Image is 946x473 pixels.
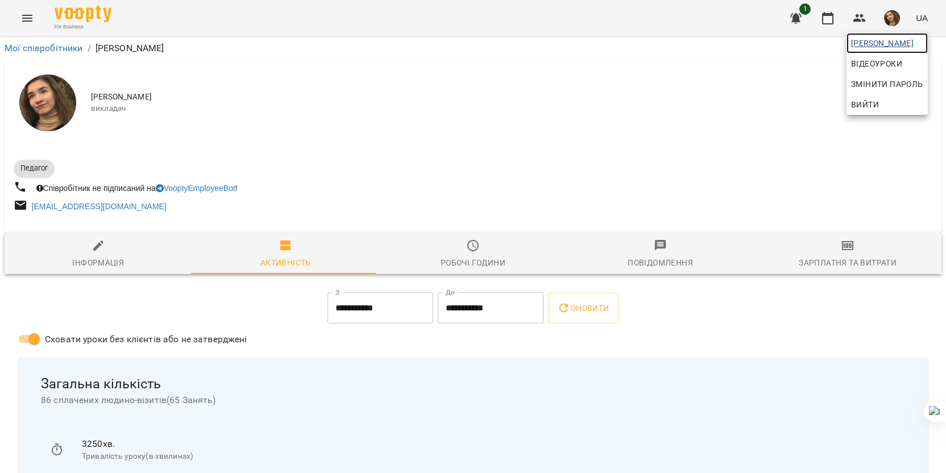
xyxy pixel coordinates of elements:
button: Вийти [847,94,928,115]
a: Змінити пароль [847,74,928,94]
span: Змінити пароль [851,77,923,91]
span: Вийти [851,98,879,111]
a: Відеоуроки [847,53,907,74]
a: [PERSON_NAME] [847,33,928,53]
span: [PERSON_NAME] [851,36,923,50]
span: Відеоуроки [851,57,902,70]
